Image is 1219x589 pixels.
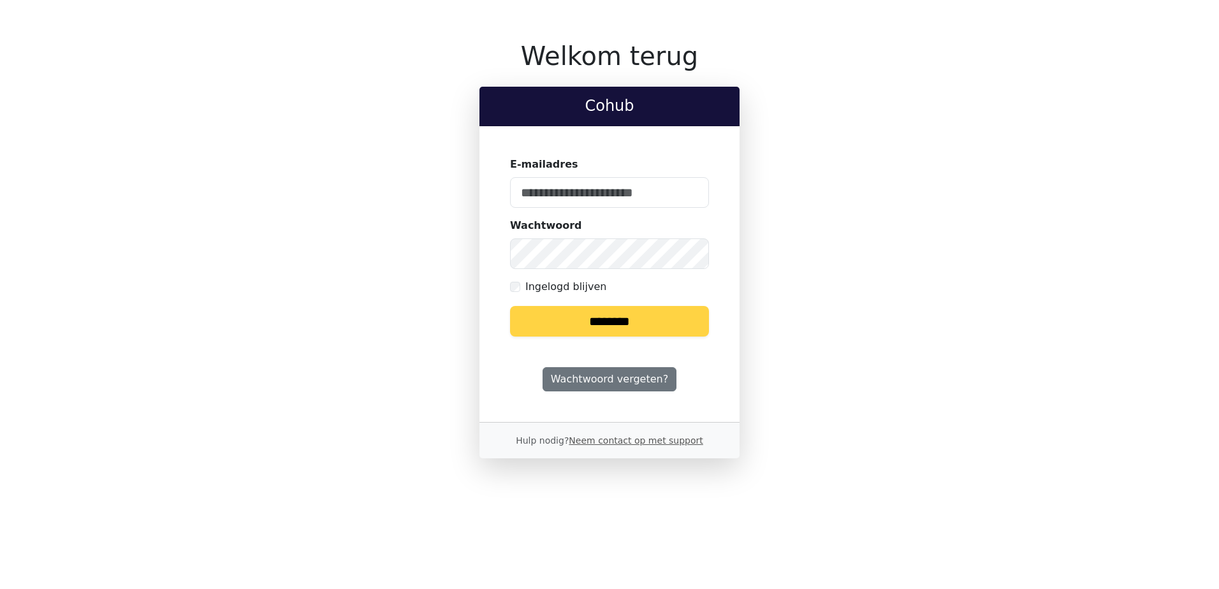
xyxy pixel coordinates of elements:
h2: Cohub [490,97,729,115]
label: Wachtwoord [510,218,582,233]
h1: Welkom terug [479,41,740,71]
a: Neem contact op met support [569,435,703,446]
a: Wachtwoord vergeten? [543,367,676,391]
label: E-mailadres [510,157,578,172]
small: Hulp nodig? [516,435,703,446]
label: Ingelogd blijven [525,279,606,294]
